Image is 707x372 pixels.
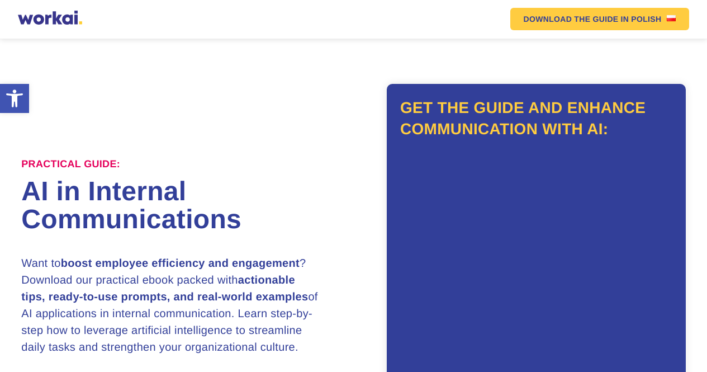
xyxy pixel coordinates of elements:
[524,15,619,23] em: DOWNLOAD THE GUIDE
[21,255,320,356] h3: Want to ? Download our practical ebook packed with of AI applications in internal communication. ...
[61,257,300,270] strong: boost employee efficiency and engagement
[667,15,676,21] img: US flag
[400,97,672,140] h2: Get the guide and enhance communication with AI:
[510,8,690,30] a: DOWNLOAD THE GUIDEIN POLISHUS flag
[21,158,120,171] label: Practical Guide:
[21,178,353,234] h1: AI in Internal Communications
